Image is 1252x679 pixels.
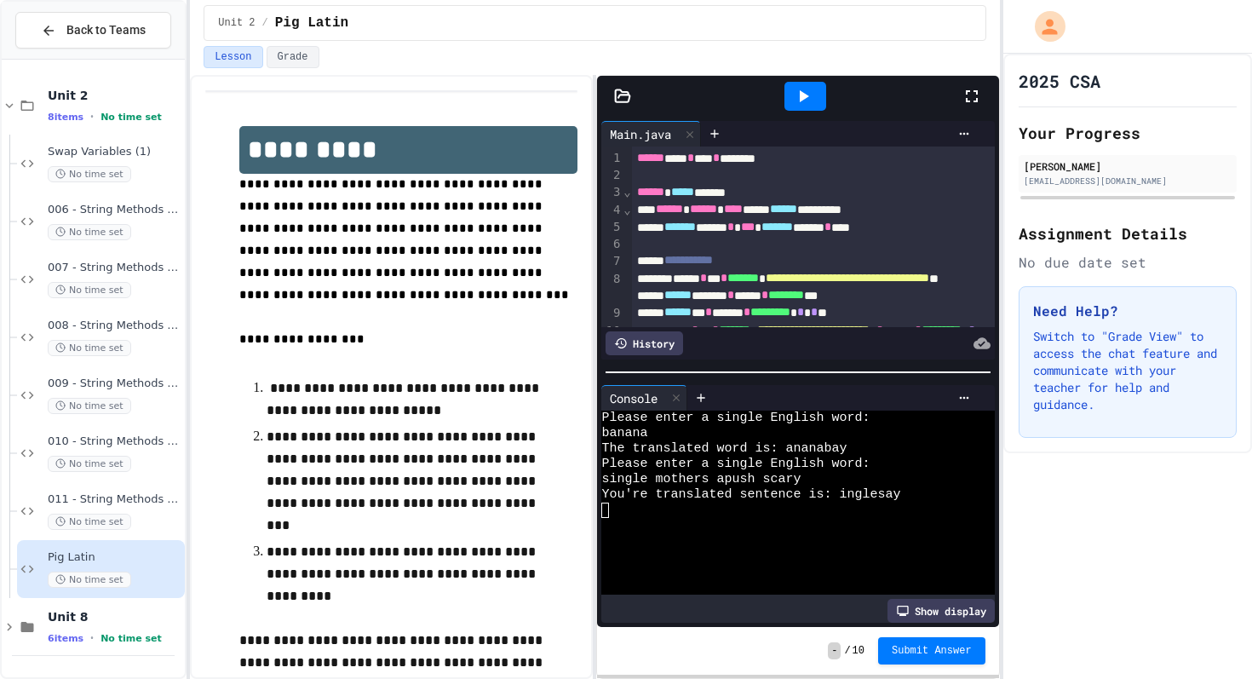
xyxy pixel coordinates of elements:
span: Please enter a single English word: [601,457,870,472]
span: No time set [48,340,131,356]
div: 10 [601,323,623,340]
span: 008 - String Methods - indexOf [48,319,181,333]
div: 7 [601,253,623,270]
div: Console [601,389,666,407]
span: / [262,16,268,30]
span: Pig Latin [275,13,348,33]
p: Switch to "Grade View" to access the chat feature and communicate with your teacher for help and ... [1033,328,1222,413]
span: Fold line [623,203,631,216]
button: Grade [267,46,319,68]
h2: Your Progress [1019,121,1237,145]
div: 6 [601,236,623,253]
span: Pig Latin [48,550,181,565]
span: single mothers apush scary [601,472,801,487]
span: No time set [48,398,131,414]
span: No time set [48,166,131,182]
div: 4 [601,202,623,219]
div: History [606,331,683,355]
div: 2 [601,167,623,184]
button: Back to Teams [15,12,171,49]
span: No time set [101,633,162,644]
h1: 2025 CSA [1019,69,1100,93]
span: No time set [48,514,131,530]
span: No time set [48,282,131,298]
span: • [90,631,94,645]
span: No time set [48,456,131,472]
div: 9 [601,305,623,322]
button: Submit Answer [878,637,985,665]
span: Please enter a single English word: [601,411,870,426]
div: Show display [887,599,995,623]
span: The translated word is: ananabay [601,441,847,457]
div: 5 [601,219,623,236]
span: 011 - String Methods Practice 2 [48,492,181,507]
span: Unit 2 [218,16,255,30]
span: Swap Variables (1) [48,145,181,159]
span: 007 - String Methods - charAt [48,261,181,275]
span: 010 - String Methods Practice 1 [48,434,181,449]
span: banana [601,426,647,441]
span: / [844,644,850,658]
span: 8 items [48,112,83,123]
div: 1 [601,150,623,167]
div: 8 [601,271,623,306]
span: 006 - String Methods - Length [48,203,181,217]
div: Main.java [601,121,701,147]
span: No time set [48,572,131,588]
span: 009 - String Methods - substring [48,377,181,391]
span: 6 items [48,633,83,644]
span: Submit Answer [892,644,972,658]
div: My Account [1017,7,1070,46]
div: [PERSON_NAME] [1024,158,1232,174]
div: Console [601,385,687,411]
div: 3 [601,184,623,201]
h2: Assignment Details [1019,222,1237,245]
div: [EMAIL_ADDRESS][DOMAIN_NAME] [1024,175,1232,187]
span: 10 [853,644,864,658]
span: No time set [101,112,162,123]
span: You're translated sentence is: inglesay [601,487,900,503]
div: Main.java [601,125,680,143]
span: No time set [48,224,131,240]
h3: Need Help? [1033,301,1222,321]
div: No due date set [1019,252,1237,273]
button: Lesson [204,46,262,68]
span: • [90,110,94,124]
span: Unit 8 [48,609,181,624]
span: Unit 2 [48,88,181,103]
span: Back to Teams [66,21,146,39]
span: Fold line [623,185,631,199]
span: - [828,642,841,659]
